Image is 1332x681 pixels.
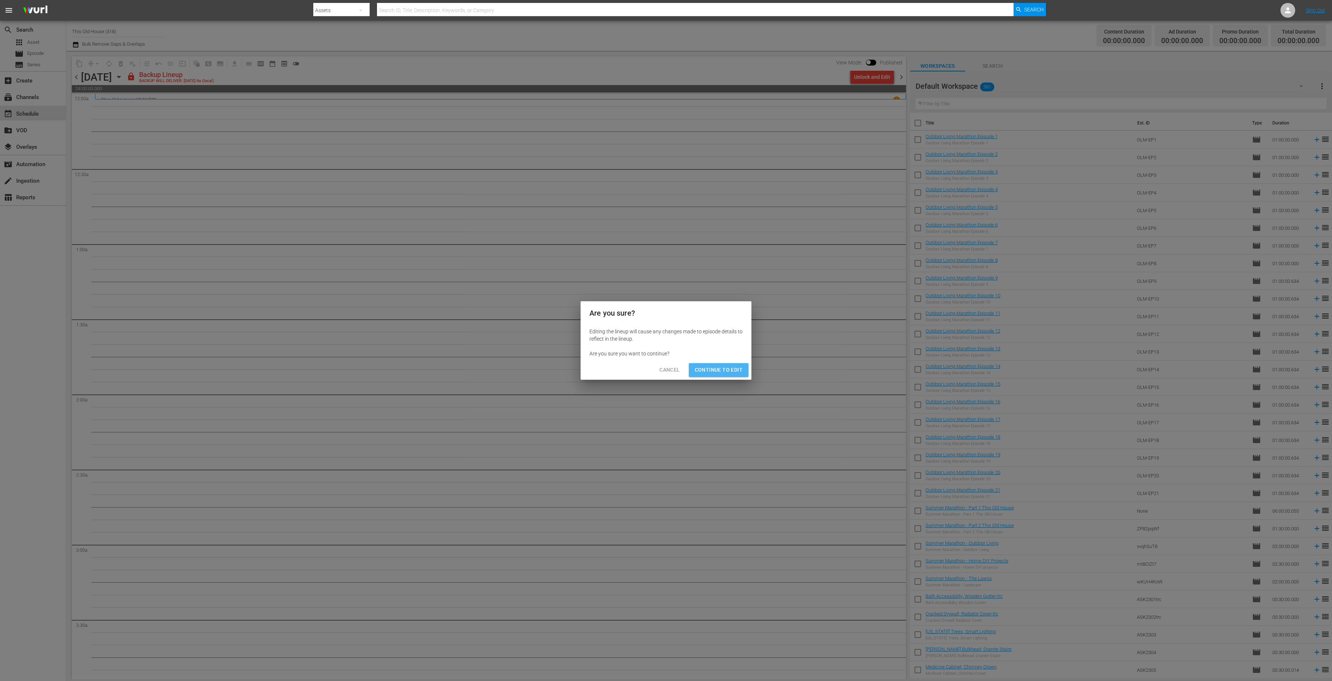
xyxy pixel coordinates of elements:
[589,307,743,319] h2: Are you sure?
[1024,3,1044,16] span: Search
[589,328,743,343] div: Editing the lineup will cause any changes made to episode details to reflect in the lineup.
[589,350,743,357] div: Are you sure you want to continue?
[659,365,680,375] span: Cancel
[18,2,53,19] img: ans4CAIJ8jUAAAAAAAAAAAAAAAAAAAAAAAAgQb4GAAAAAAAAAAAAAAAAAAAAAAAAJMjXAAAAAAAAAAAAAAAAAAAAAAAAgAT5G...
[653,363,686,377] button: Cancel
[4,6,13,15] span: menu
[1306,7,1325,13] a: Sign Out
[695,365,743,375] span: Continue to Edit
[689,363,748,377] button: Continue to Edit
